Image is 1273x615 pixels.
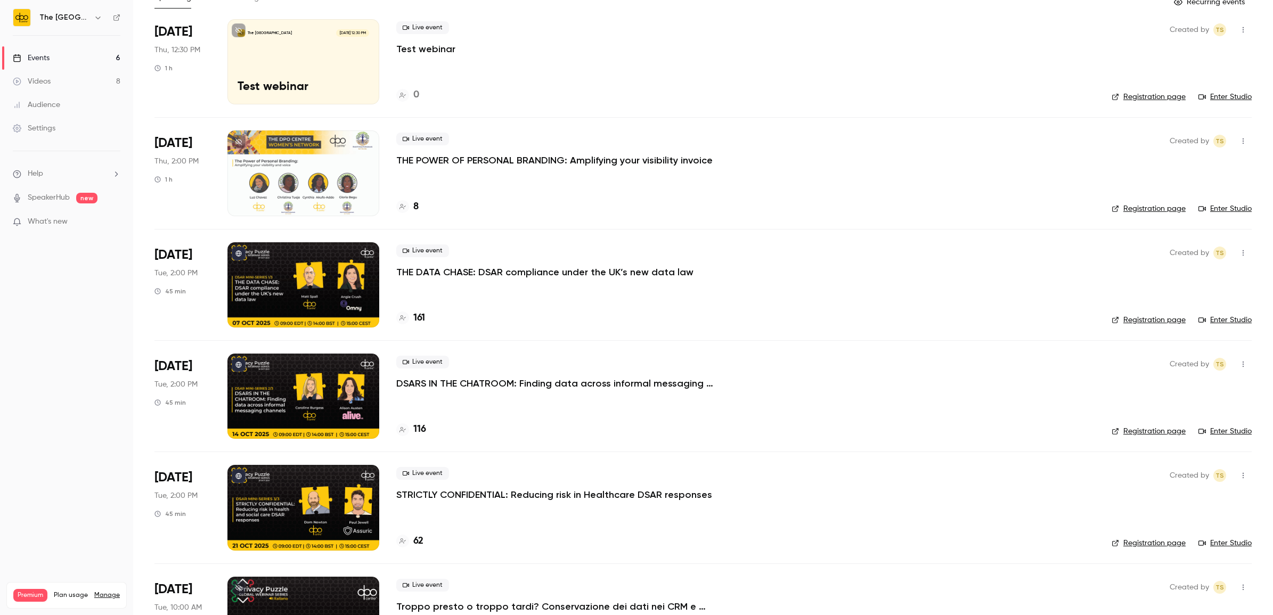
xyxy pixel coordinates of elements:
[1198,426,1252,437] a: Enter Studio
[154,130,210,216] div: Oct 2 Thu, 2:00 PM (Europe/London)
[154,510,186,518] div: 45 min
[238,80,369,94] p: Test webinar
[1215,469,1224,482] span: TS
[13,589,47,602] span: Premium
[413,200,419,214] h4: 8
[413,311,425,325] h4: 161
[154,175,173,184] div: 1 h
[13,9,30,26] img: The DPO Centre
[1198,203,1252,214] a: Enter Studio
[1198,92,1252,102] a: Enter Studio
[1215,247,1224,259] span: TS
[1198,538,1252,548] a: Enter Studio
[396,133,449,145] span: Live event
[154,602,202,613] span: Tue, 10:00 AM
[13,53,50,63] div: Events
[154,268,198,278] span: Tue, 2:00 PM
[1170,581,1209,594] span: Created by
[1170,23,1209,36] span: Created by
[154,581,192,598] span: [DATE]
[1213,247,1226,259] span: Taylor Swann
[1170,247,1209,259] span: Created by
[1170,135,1209,147] span: Created by
[396,244,449,257] span: Live event
[54,591,88,600] span: Plan usage
[413,534,423,548] h4: 62
[227,19,379,104] a: Test webinar The [GEOGRAPHIC_DATA][DATE] 12:30 PMTest webinar
[396,200,419,214] a: 8
[336,29,369,37] span: [DATE] 12:30 PM
[396,356,449,368] span: Live event
[396,154,713,167] a: THE POWER OF PERSONAL BRANDING: Amplifying your visibility invoice
[154,242,210,327] div: Oct 7 Tue, 2:00 PM (Europe/London)
[1215,23,1224,36] span: TS
[1112,426,1186,437] a: Registration page
[396,467,449,480] span: Live event
[154,156,199,167] span: Thu, 2:00 PM
[154,23,192,40] span: [DATE]
[1213,581,1226,594] span: Taylor Swann
[1213,469,1226,482] span: Taylor Swann
[39,12,89,23] h6: The [GEOGRAPHIC_DATA]
[154,64,173,72] div: 1 h
[154,45,200,55] span: Thu, 12:30 PM
[1215,581,1224,594] span: TS
[1213,23,1226,36] span: Taylor Swann
[396,600,716,613] a: Troppo presto o troppo tardi? Conservazione dei dati nei CRM e conformità GDPR
[396,311,425,325] a: 161
[94,591,120,600] a: Manage
[1112,315,1186,325] a: Registration page
[28,192,70,203] a: SpeakerHub
[248,30,292,36] p: The [GEOGRAPHIC_DATA]
[1170,469,1209,482] span: Created by
[1112,92,1186,102] a: Registration page
[28,168,43,179] span: Help
[154,247,192,264] span: [DATE]
[396,534,423,548] a: 62
[13,168,120,179] li: help-dropdown-opener
[13,100,60,110] div: Audience
[154,490,198,501] span: Tue, 2:00 PM
[1198,315,1252,325] a: Enter Studio
[154,287,186,296] div: 45 min
[154,465,210,550] div: Oct 21 Tue, 2:00 PM (Europe/London)
[413,422,426,437] h4: 116
[396,377,716,390] a: DSARS IN THE CHATROOM: Finding data across informal messaging channels
[396,88,419,102] a: 0
[1112,538,1186,548] a: Registration page
[154,398,186,407] div: 45 min
[28,216,68,227] span: What's new
[396,43,455,55] a: Test webinar
[396,21,449,34] span: Live event
[1112,203,1186,214] a: Registration page
[76,193,97,203] span: new
[396,579,449,592] span: Live event
[1170,358,1209,371] span: Created by
[13,76,51,87] div: Videos
[154,135,192,152] span: [DATE]
[154,358,192,375] span: [DATE]
[154,354,210,439] div: Oct 14 Tue, 2:00 PM (Europe/London)
[396,422,426,437] a: 116
[396,488,712,501] a: STRICTLY CONFIDENTIAL: Reducing risk in Healthcare DSAR responses
[154,379,198,390] span: Tue, 2:00 PM
[154,469,192,486] span: [DATE]
[1215,135,1224,147] span: TS
[1213,135,1226,147] span: Taylor Swann
[13,123,55,134] div: Settings
[154,19,210,104] div: Sep 25 Thu, 12:30 PM (Europe/London)
[413,88,419,102] h4: 0
[1215,358,1224,371] span: TS
[396,266,693,278] a: THE DATA CHASE: DSAR compliance under the UK’s new data law
[1213,358,1226,371] span: Taylor Swann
